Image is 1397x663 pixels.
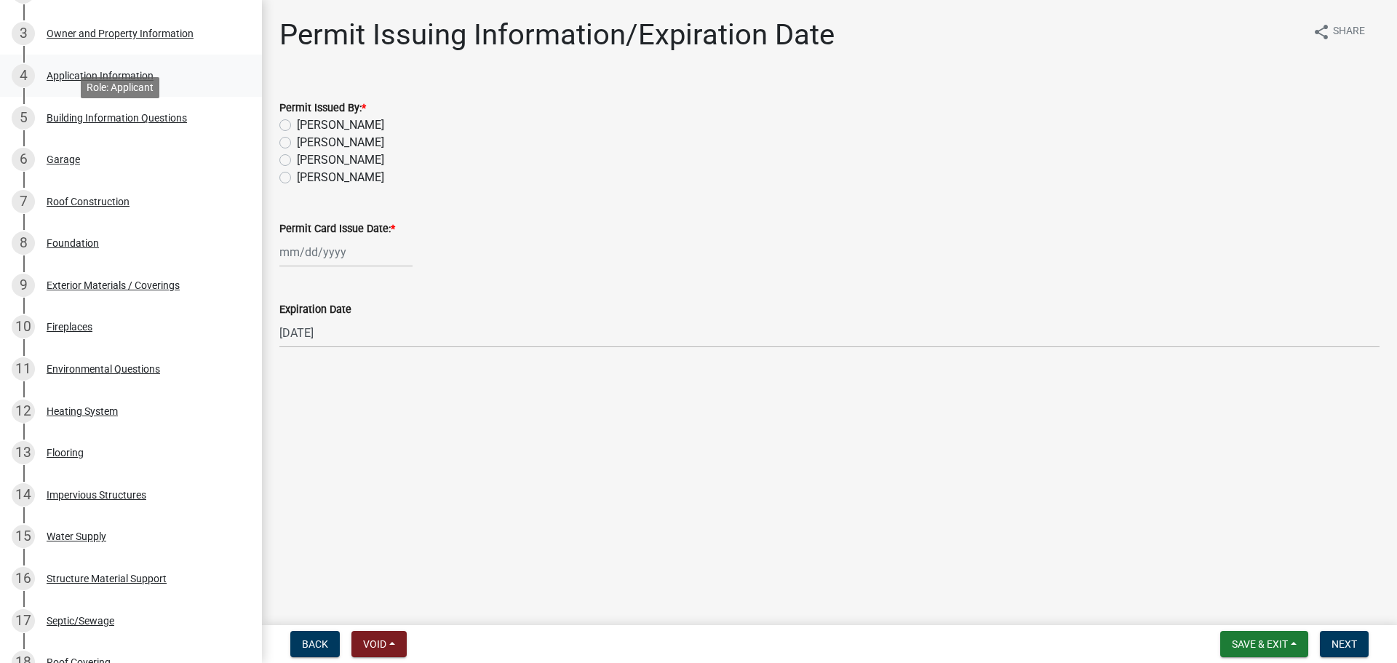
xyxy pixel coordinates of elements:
div: 6 [12,148,35,171]
div: Role: Applicant [81,77,159,98]
div: Exterior Materials / Coverings [47,280,180,290]
button: Save & Exit [1220,631,1308,657]
label: Permit Card Issue Date: [279,224,395,234]
h1: Permit Issuing Information/Expiration Date [279,17,835,52]
div: Septic/Sewage [47,616,114,626]
div: 9 [12,274,35,297]
div: 7 [12,190,35,213]
div: Garage [47,154,80,164]
div: Building Information Questions [47,113,187,123]
button: Back [290,631,340,657]
button: Next [1320,631,1369,657]
div: 16 [12,567,35,590]
div: Foundation [47,238,99,248]
div: 4 [12,64,35,87]
div: Roof Construction [47,196,130,207]
span: Next [1332,638,1357,650]
button: Void [351,631,407,657]
div: Impervious Structures [47,490,146,500]
div: 13 [12,441,35,464]
div: 14 [12,483,35,507]
input: mm/dd/yyyy [279,237,413,267]
div: 11 [12,357,35,381]
label: [PERSON_NAME] [297,116,384,134]
div: 12 [12,400,35,423]
div: 5 [12,106,35,130]
span: Share [1333,23,1365,41]
span: Back [302,638,328,650]
div: Fireplaces [47,322,92,332]
span: Save & Exit [1232,638,1288,650]
div: Environmental Questions [47,364,160,374]
div: 3 [12,22,35,45]
div: 10 [12,315,35,338]
button: shareShare [1301,17,1377,46]
div: 15 [12,525,35,548]
div: 17 [12,609,35,632]
label: Permit Issued By: [279,103,366,114]
div: Application Information [47,71,154,81]
div: Structure Material Support [47,573,167,584]
label: [PERSON_NAME] [297,151,384,169]
label: Expiration Date [279,305,351,315]
div: Owner and Property Information [47,28,194,39]
span: Void [363,638,386,650]
div: Water Supply [47,531,106,541]
div: Flooring [47,448,84,458]
label: [PERSON_NAME] [297,134,384,151]
label: [PERSON_NAME] [297,169,384,186]
i: share [1313,23,1330,41]
div: 8 [12,231,35,255]
div: Heating System [47,406,118,416]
